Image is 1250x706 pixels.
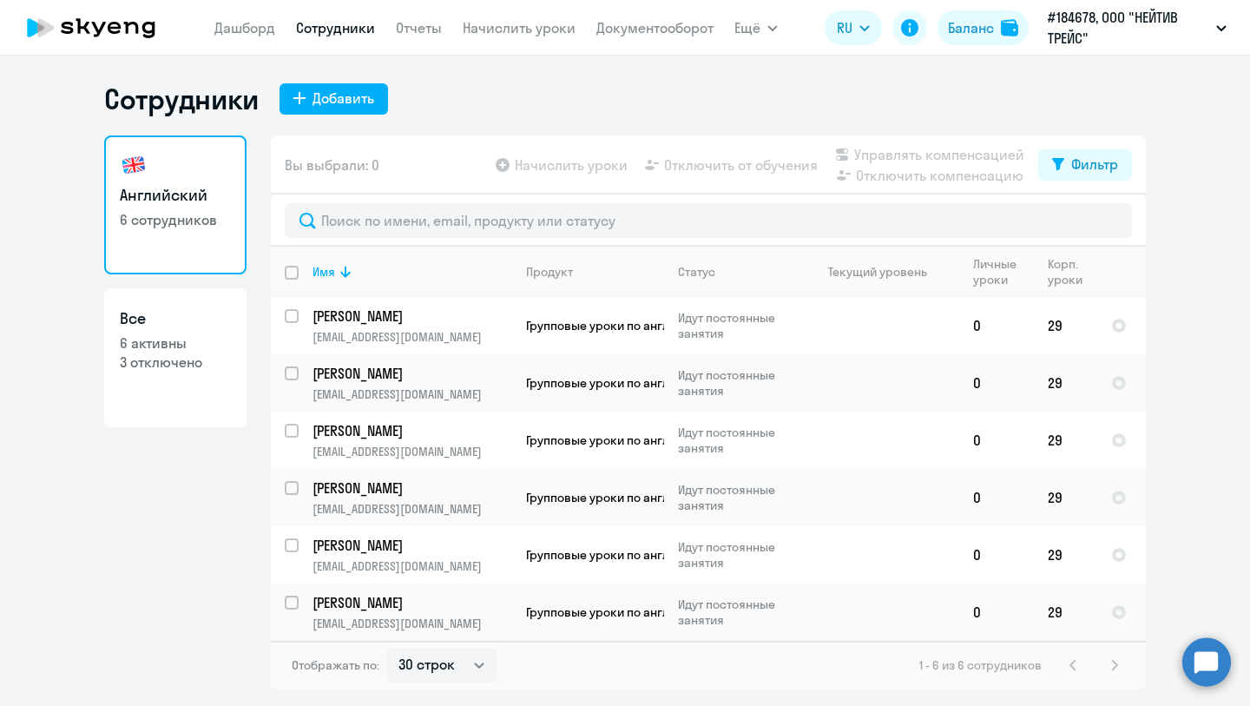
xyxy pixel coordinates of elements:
[837,17,852,38] span: RU
[1048,7,1209,49] p: #184678, ООО "НЕЙТИВ ТРЕЙС"
[120,307,231,330] h3: Все
[312,616,511,631] p: [EMAIL_ADDRESS][DOMAIN_NAME]
[396,19,442,36] a: Отчеты
[296,19,375,36] a: Сотрудники
[280,83,388,115] button: Добавить
[678,425,797,456] p: Идут постоянные занятия
[120,210,231,229] p: 6 сотрудников
[463,19,576,36] a: Начислить уроки
[312,536,509,555] p: [PERSON_NAME]
[312,478,509,498] p: [PERSON_NAME]
[937,10,1029,45] button: Балансbalance
[312,386,511,402] p: [EMAIL_ADDRESS][DOMAIN_NAME]
[312,421,509,440] p: [PERSON_NAME]
[1034,412,1097,469] td: 29
[104,82,259,116] h1: Сотрудники
[678,264,797,280] div: Статус
[678,482,797,513] p: Идут постоянные занятия
[1048,256,1096,287] div: Корп. уроки
[312,501,511,517] p: [EMAIL_ADDRESS][DOMAIN_NAME]
[214,19,275,36] a: Дашборд
[1034,354,1097,412] td: 29
[312,264,511,280] div: Имя
[312,536,511,555] a: [PERSON_NAME]
[526,604,839,620] span: Групповые уроки по английскому языку для взрослых
[919,657,1042,673] span: 1 - 6 из 6 сотрудников
[526,264,573,280] div: Продукт
[285,203,1132,238] input: Поиск по имени, email, продукту или статусу
[959,584,1034,641] td: 0
[312,307,509,326] p: [PERSON_NAME]
[312,444,511,459] p: [EMAIL_ADDRESS][DOMAIN_NAME]
[825,10,882,45] button: RU
[120,353,231,372] p: 3 отключено
[312,264,335,280] div: Имя
[104,288,247,427] a: Все6 активны3 отключено
[1001,19,1018,36] img: balance
[1048,256,1085,287] div: Корп. уроки
[285,155,379,175] span: Вы выбрали: 0
[312,478,511,498] a: [PERSON_NAME]
[1071,154,1118,175] div: Фильтр
[959,526,1034,584] td: 0
[120,184,231,207] h3: Английский
[959,354,1034,412] td: 0
[678,597,797,628] p: Идут постоянные занятия
[312,329,511,345] p: [EMAIL_ADDRESS][DOMAIN_NAME]
[312,88,374,109] div: Добавить
[104,135,247,274] a: Английский6 сотрудников
[312,307,511,326] a: [PERSON_NAME]
[526,318,839,333] span: Групповые уроки по английскому языку для взрослых
[678,310,797,341] p: Идут постоянные занятия
[312,558,511,574] p: [EMAIL_ADDRESS][DOMAIN_NAME]
[959,412,1034,469] td: 0
[312,593,511,612] a: [PERSON_NAME]
[1039,7,1235,49] button: #184678, ООО "НЕЙТИВ ТРЕЙС"
[526,490,839,505] span: Групповые уроки по английскому языку для взрослых
[973,256,1022,287] div: Личные уроки
[678,264,715,280] div: Статус
[526,375,839,391] span: Групповые уроки по английскому языку для взрослых
[734,10,778,45] button: Ещё
[959,297,1034,354] td: 0
[596,19,714,36] a: Документооборот
[678,539,797,571] p: Идут постоянные занятия
[1038,149,1132,181] button: Фильтр
[292,657,379,673] span: Отображать по:
[120,151,148,179] img: english
[120,333,231,353] p: 6 активны
[812,264,958,280] div: Текущий уровень
[526,547,839,563] span: Групповые уроки по английскому языку для взрослых
[1034,526,1097,584] td: 29
[312,593,509,612] p: [PERSON_NAME]
[312,364,511,383] a: [PERSON_NAME]
[678,367,797,399] p: Идут постоянные занятия
[526,432,839,448] span: Групповые уроки по английскому языку для взрослых
[734,17,760,38] span: Ещё
[948,17,994,38] div: Баланс
[526,264,663,280] div: Продукт
[1034,297,1097,354] td: 29
[312,421,511,440] a: [PERSON_NAME]
[1034,584,1097,641] td: 29
[1034,469,1097,526] td: 29
[973,256,1033,287] div: Личные уроки
[959,469,1034,526] td: 0
[828,264,927,280] div: Текущий уровень
[312,364,509,383] p: [PERSON_NAME]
